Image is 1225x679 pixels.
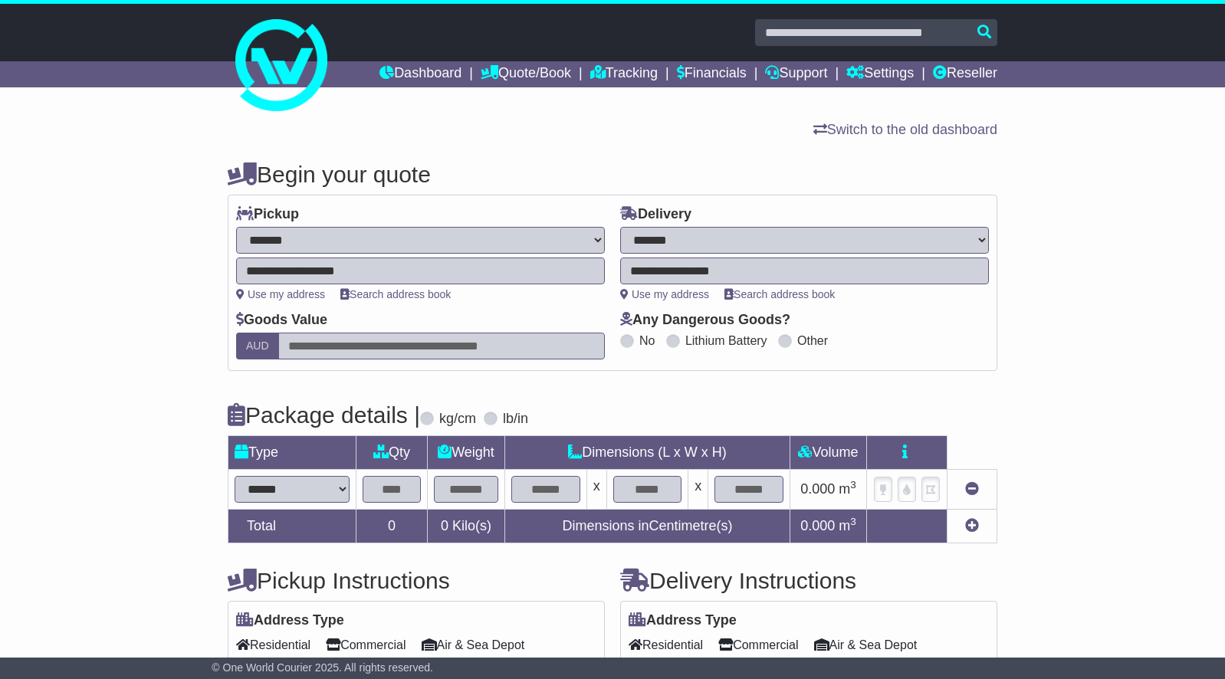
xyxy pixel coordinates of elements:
h4: Pickup Instructions [228,568,605,593]
span: Residential [629,633,703,657]
a: Use my address [620,288,709,300]
a: Add new item [965,518,979,533]
a: Search address book [724,288,835,300]
h4: Delivery Instructions [620,568,997,593]
td: 0 [356,510,428,543]
a: Use my address [236,288,325,300]
span: Commercial [718,633,798,657]
label: Goods Value [236,312,327,329]
label: kg/cm [439,411,476,428]
h4: Package details | [228,402,420,428]
span: 0.000 [800,481,835,497]
span: Air & Sea Depot [422,633,525,657]
td: Volume [790,436,866,470]
label: Any Dangerous Goods? [620,312,790,329]
td: Weight [428,436,505,470]
span: m [839,481,856,497]
a: Tracking [590,61,658,87]
span: 0.000 [800,518,835,533]
span: © One World Courier 2025. All rights reserved. [212,661,433,674]
span: m [839,518,856,533]
span: Residential [236,633,310,657]
span: Air & Sea Depot [814,633,918,657]
td: Total [228,510,356,543]
a: Switch to the old dashboard [813,122,997,137]
span: 0 [441,518,448,533]
td: Qty [356,436,428,470]
a: Financials [677,61,747,87]
td: x [586,470,606,510]
label: AUD [236,333,279,359]
label: lb/in [503,411,528,428]
a: Dashboard [379,61,461,87]
label: Pickup [236,206,299,223]
td: Type [228,436,356,470]
label: Address Type [236,612,344,629]
label: Other [797,333,828,348]
td: Kilo(s) [428,510,505,543]
sup: 3 [850,479,856,490]
label: Delivery [620,206,691,223]
td: x [688,470,708,510]
sup: 3 [850,516,856,527]
a: Quote/Book [481,61,571,87]
span: Commercial [326,633,406,657]
a: Reseller [933,61,997,87]
a: Search address book [340,288,451,300]
a: Settings [846,61,914,87]
a: Remove this item [965,481,979,497]
label: Lithium Battery [685,333,767,348]
label: No [639,333,655,348]
h4: Begin your quote [228,162,997,187]
a: Support [765,61,827,87]
td: Dimensions in Centimetre(s) [504,510,790,543]
label: Address Type [629,612,737,629]
td: Dimensions (L x W x H) [504,436,790,470]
